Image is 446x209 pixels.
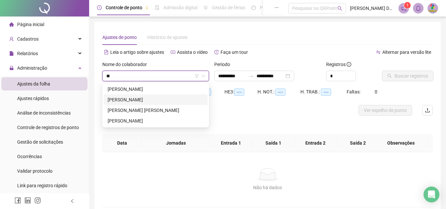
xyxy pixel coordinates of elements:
[275,88,286,96] span: --:--
[104,84,208,94] div: JORDAN MARREIRA DOS SANTOS
[428,3,438,13] img: 47503
[110,50,164,55] span: Leia o artigo sobre ajustes
[106,5,142,10] span: Controle de ponto
[108,96,204,103] div: [PERSON_NAME]
[382,50,431,55] span: Alternar para versão lite
[404,2,411,9] sup: 1
[110,184,425,191] div: Não há dados
[102,35,137,40] span: Ajustes de ponto
[350,5,395,12] span: [PERSON_NAME] DA - [PERSON_NAME]
[9,22,14,27] span: home
[17,51,38,56] span: Relatórios
[326,61,351,68] span: Registros
[17,168,52,174] span: Validar protocolo
[17,125,79,130] span: Controle de registros de ponto
[401,5,407,11] span: notification
[224,88,257,96] div: HE 3:
[347,62,351,67] span: info-circle
[251,5,256,10] span: dashboard
[17,96,49,101] span: Ajustes rápidos
[163,5,197,10] span: Admissão digital
[294,134,337,152] th: Entrada 2
[104,94,208,105] div: JOSIANE ISABELA DE SOUSA GOMES - MEIRELES
[374,134,428,152] th: Observações
[177,50,208,55] span: Assista o vídeo
[257,88,300,96] div: H. NOT.:
[359,105,412,116] button: Ver espelho de ponto
[9,66,14,70] span: lock
[17,22,44,27] span: Página inicial
[195,74,199,78] span: filter
[104,105,208,116] div: MAICON BRYAN NUNES DE ARAUJO
[145,6,149,10] span: pushpin
[201,74,205,78] span: down
[70,199,75,203] span: left
[300,88,347,96] div: H. TRAB.:
[108,107,204,114] div: [PERSON_NAME] [PERSON_NAME]
[321,88,331,96] span: --:--
[375,89,377,94] span: 0
[17,81,50,87] span: Ajustes da folha
[17,110,71,116] span: Análise de inconsistências
[260,5,286,10] span: Painel do DP
[17,36,39,42] span: Cadastros
[104,50,109,54] span: file-text
[214,61,234,68] label: Período
[212,5,245,10] span: Gestão de férias
[9,37,14,41] span: user-add
[9,51,14,56] span: file
[425,108,430,113] span: upload
[15,197,21,204] span: facebook
[203,5,208,10] span: sun
[102,61,151,68] label: Nome do colaborador
[376,50,381,54] span: swap
[17,183,67,188] span: Link para registro rápido
[17,65,47,71] span: Administração
[337,6,342,11] span: search
[249,73,254,79] span: to
[108,86,204,93] div: [PERSON_NAME]
[155,5,159,10] span: file-done
[102,134,142,152] th: Data
[382,71,433,81] button: Buscar registros
[415,5,421,11] span: bell
[406,3,409,8] span: 1
[379,139,423,147] span: Observações
[234,88,244,96] span: --:--
[347,89,361,94] span: Faltas:
[337,134,379,152] th: Saída 2
[17,139,63,145] span: Gestão de solicitações
[424,187,439,202] div: Open Intercom Messenger
[249,73,254,79] span: swap-right
[171,50,175,54] span: youtube
[210,134,252,152] th: Entrada 1
[24,197,31,204] span: linkedin
[97,5,102,10] span: clock-circle
[104,116,208,126] div: SAMIRA ARAUJO DOS SANTOS
[214,50,219,54] span: history
[142,134,210,152] th: Jornadas
[221,50,248,55] span: Faça um tour
[108,117,204,124] div: [PERSON_NAME]
[252,134,294,152] th: Saída 1
[147,35,188,40] span: Histórico de ajustes
[34,197,41,204] span: instagram
[274,5,279,10] span: ellipsis
[17,154,42,159] span: Ocorrências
